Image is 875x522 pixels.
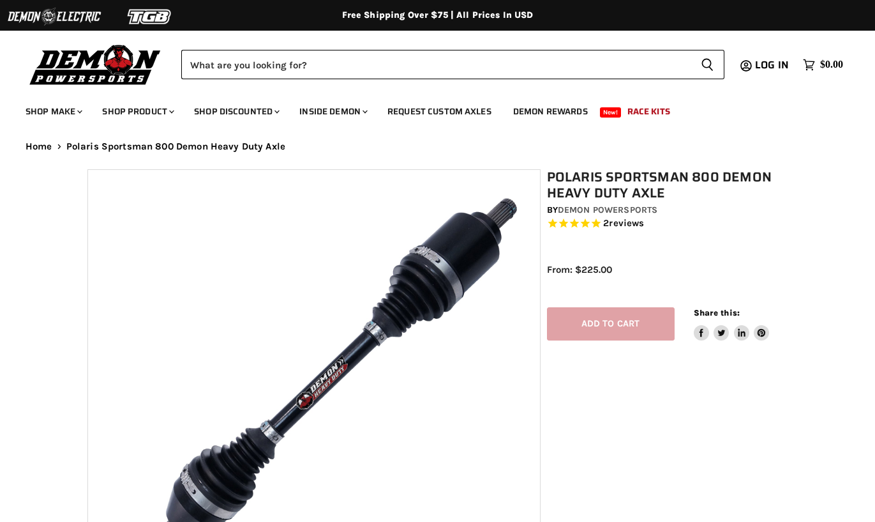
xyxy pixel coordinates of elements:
[181,50,691,79] input: Search
[93,98,182,125] a: Shop Product
[694,308,740,318] span: Share this:
[547,203,794,217] div: by
[691,50,724,79] button: Search
[290,98,375,125] a: Inside Demon
[547,264,612,275] span: From: $225.00
[16,98,90,125] a: Shop Make
[184,98,287,125] a: Shop Discounted
[66,141,285,152] span: Polaris Sportsman 800 Demon Heavy Duty Axle
[6,4,102,29] img: Demon Electric Logo 2
[609,218,644,229] span: reviews
[558,204,657,215] a: Demon Powersports
[618,98,680,125] a: Race Kits
[504,98,597,125] a: Demon Rewards
[820,59,843,71] span: $0.00
[547,217,794,231] span: Rated 5.0 out of 5 stars 2 reviews
[547,169,794,201] h1: Polaris Sportsman 800 Demon Heavy Duty Axle
[755,57,789,73] span: Log in
[26,141,52,152] a: Home
[378,98,501,125] a: Request Custom Axles
[102,4,198,29] img: TGB Logo 2
[600,107,622,118] span: New!
[749,59,796,71] a: Log in
[181,50,724,79] form: Product
[16,93,840,125] ul: Main menu
[26,42,165,87] img: Demon Powersports
[603,218,644,229] span: 2 reviews
[796,56,849,74] a: $0.00
[694,307,770,341] aside: Share this:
